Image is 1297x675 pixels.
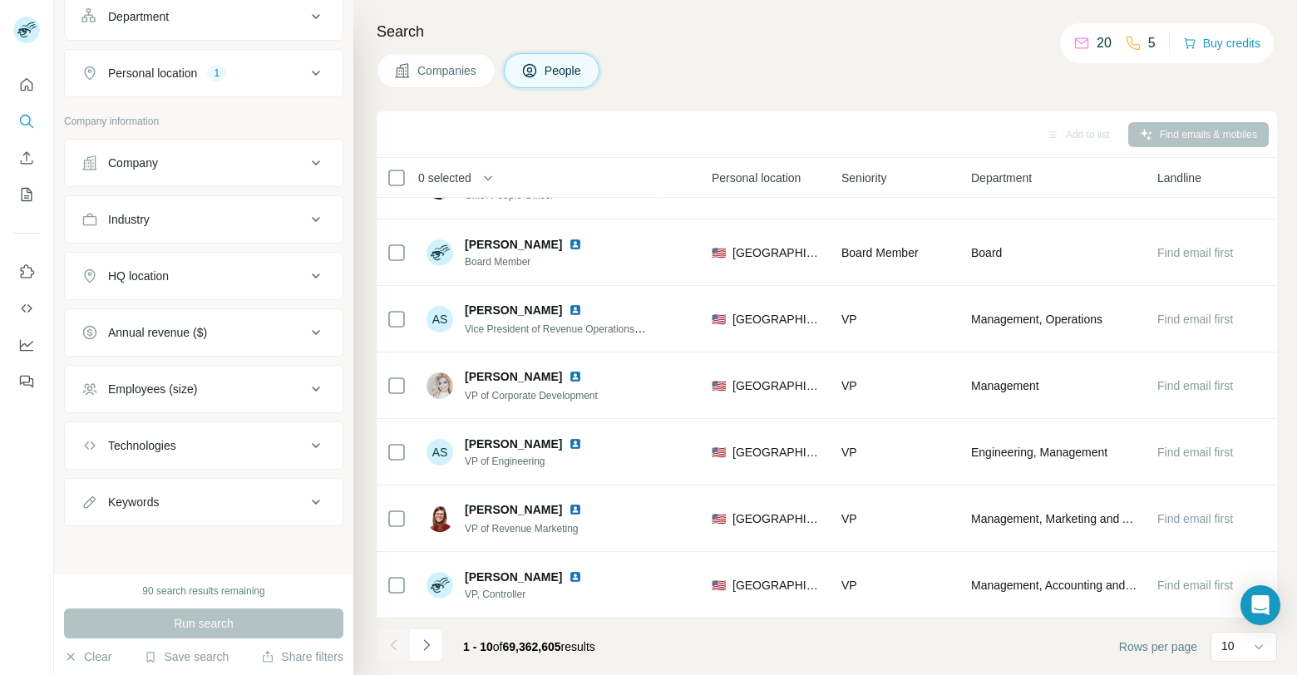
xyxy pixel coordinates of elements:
[207,66,226,81] div: 1
[712,444,726,461] span: 🇺🇸
[732,244,821,261] span: [GEOGRAPHIC_DATA]
[712,510,726,527] span: 🇺🇸
[841,379,857,392] span: VP
[108,437,176,454] div: Technologies
[64,648,111,665] button: Clear
[971,311,1102,328] span: Management, Operations
[427,306,453,333] div: AS
[569,303,582,317] img: LinkedIn logo
[65,426,343,466] button: Technologies
[971,510,1137,527] span: Management, Marketing and Advertising
[65,200,343,239] button: Industry
[13,257,40,287] button: Use Surfe on LinkedIn
[427,505,453,532] img: Avatar
[841,446,857,459] span: VP
[427,372,453,399] img: Avatar
[427,439,453,466] div: AS
[108,8,169,25] div: Department
[1097,33,1112,53] p: 20
[503,640,561,653] span: 69,362,605
[712,170,801,186] span: Personal location
[465,501,562,518] span: [PERSON_NAME]
[841,170,886,186] span: Seniority
[1221,638,1235,654] p: 10
[463,640,595,653] span: results
[465,569,562,585] span: [PERSON_NAME]
[971,444,1107,461] span: Engineering, Management
[108,381,197,397] div: Employees (size)
[13,143,40,173] button: Enrich CSV
[712,311,726,328] span: 🇺🇸
[465,368,562,385] span: [PERSON_NAME]
[841,246,919,259] span: Board Member
[377,20,1277,43] h4: Search
[465,523,579,535] span: VP of Revenue Marketing
[465,302,562,318] span: [PERSON_NAME]
[1240,585,1280,625] div: Open Intercom Messenger
[13,106,40,136] button: Search
[1148,33,1156,53] p: 5
[410,628,443,662] button: Navigate to next page
[65,369,343,409] button: Employees (size)
[108,65,197,81] div: Personal location
[1119,638,1197,655] span: Rows per page
[1157,313,1233,326] span: Find email first
[65,313,343,352] button: Annual revenue ($)
[712,577,726,594] span: 🇺🇸
[732,577,821,594] span: [GEOGRAPHIC_DATA]
[569,238,582,251] img: LinkedIn logo
[1157,579,1233,592] span: Find email first
[971,244,1002,261] span: Board
[465,236,562,253] span: [PERSON_NAME]
[1157,170,1201,186] span: Landline
[13,293,40,323] button: Use Surfe API
[841,512,857,525] span: VP
[427,239,453,266] img: Avatar
[841,579,857,592] span: VP
[108,268,169,284] div: HQ location
[732,444,821,461] span: [GEOGRAPHIC_DATA]
[108,211,150,228] div: Industry
[569,437,582,451] img: LinkedIn logo
[569,370,582,383] img: LinkedIn logo
[144,648,229,665] button: Save search
[545,62,583,79] span: People
[13,180,40,209] button: My lists
[465,254,602,269] span: Board Member
[1157,379,1233,392] span: Find email first
[108,155,158,171] div: Company
[732,377,821,394] span: [GEOGRAPHIC_DATA]
[65,256,343,296] button: HQ location
[65,143,343,183] button: Company
[427,572,453,599] img: Avatar
[261,648,343,665] button: Share filters
[841,313,857,326] span: VP
[418,170,471,186] span: 0 selected
[108,324,207,341] div: Annual revenue ($)
[1157,446,1233,459] span: Find email first
[971,170,1032,186] span: Department
[971,577,1137,594] span: Management, Accounting and Finance
[1183,32,1260,55] button: Buy credits
[65,53,343,93] button: Personal location1
[493,640,503,653] span: of
[64,114,343,129] p: Company information
[971,377,1039,394] span: Management
[465,436,562,452] span: [PERSON_NAME]
[417,62,478,79] span: Companies
[1157,512,1233,525] span: Find email first
[465,587,602,602] span: VP, Controller
[13,367,40,397] button: Feedback
[1157,246,1233,259] span: Find email first
[465,322,725,335] span: Vice President of Revenue Operations & GTM Enablement
[465,454,602,469] span: VP of Engineering
[463,640,493,653] span: 1 - 10
[712,377,726,394] span: 🇺🇸
[569,570,582,584] img: LinkedIn logo
[465,390,598,402] span: VP of Corporate Development
[65,482,343,522] button: Keywords
[142,584,264,599] div: 90 search results remaining
[732,311,821,328] span: [GEOGRAPHIC_DATA]
[108,494,159,510] div: Keywords
[712,244,726,261] span: 🇺🇸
